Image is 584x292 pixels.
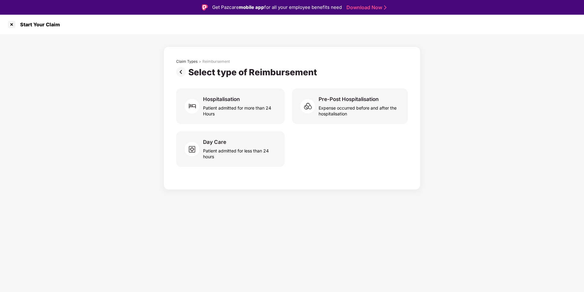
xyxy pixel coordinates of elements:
div: > [199,59,201,64]
a: Download Now [346,4,385,11]
img: svg+xml;base64,PHN2ZyB4bWxucz0iaHR0cDovL3d3dy53My5vcmcvMjAwMC9zdmciIHdpZHRoPSI2MCIgaGVpZ2h0PSI1OC... [300,97,319,115]
img: svg+xml;base64,PHN2ZyB4bWxucz0iaHR0cDovL3d3dy53My5vcmcvMjAwMC9zdmciIHdpZHRoPSI2MCIgaGVpZ2h0PSI2MC... [185,97,203,115]
strong: mobile app [239,4,264,10]
img: svg+xml;base64,PHN2ZyB4bWxucz0iaHR0cDovL3d3dy53My5vcmcvMjAwMC9zdmciIHdpZHRoPSI2MCIgaGVpZ2h0PSI1OC... [185,140,203,158]
img: svg+xml;base64,PHN2ZyBpZD0iUHJldi0zMngzMiIgeG1sbnM9Imh0dHA6Ly93d3cudzMub3JnLzIwMDAvc3ZnIiB3aWR0aD... [176,67,188,77]
div: Pre-Post Hospitalisation [319,96,379,103]
img: Stroke [384,4,386,11]
img: Logo [202,4,208,10]
div: Hospitalisation [203,96,240,103]
div: Patient admitted for less than 24 hours [203,145,277,159]
div: Expense occurred before and after the hospitalisation [319,103,401,117]
div: Patient admitted for more than 24 Hours [203,103,277,117]
div: Claim Types [176,59,198,64]
div: Reimbursement [202,59,230,64]
div: Start Your Claim [17,21,60,28]
div: Select type of Reimbursement [188,67,320,77]
div: Day Care [203,139,226,145]
div: Get Pazcare for all your employee benefits need [212,4,342,11]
